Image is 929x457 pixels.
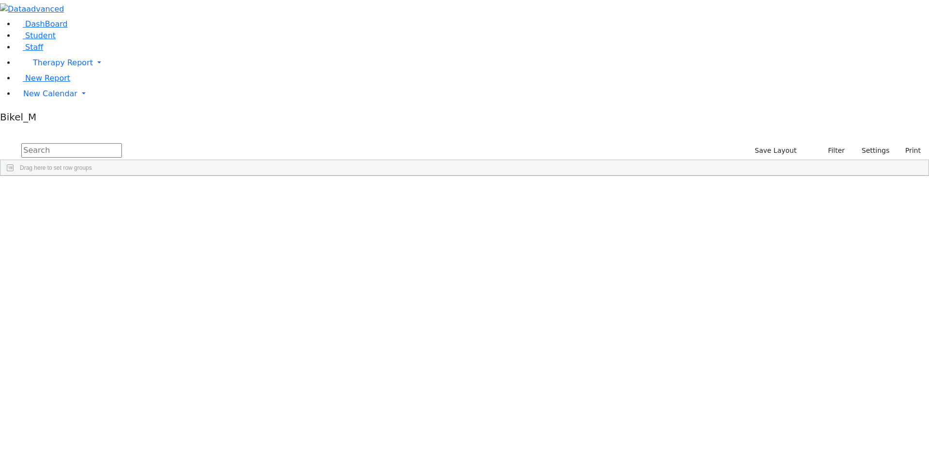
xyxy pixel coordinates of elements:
span: Drag here to set row groups [20,164,92,171]
span: New Report [25,74,70,83]
a: New Calendar [15,84,929,103]
span: Staff [25,43,43,52]
input: Search [21,143,122,158]
span: New Calendar [23,89,77,98]
a: Therapy Report [15,53,929,73]
button: Settings [849,143,894,158]
a: DashBoard [15,19,68,29]
button: Print [894,143,925,158]
a: Student [15,31,56,40]
button: Save Layout [750,143,801,158]
button: Filter [815,143,849,158]
a: Staff [15,43,43,52]
span: Therapy Report [33,58,93,67]
span: Student [25,31,56,40]
a: New Report [15,74,70,83]
span: DashBoard [25,19,68,29]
